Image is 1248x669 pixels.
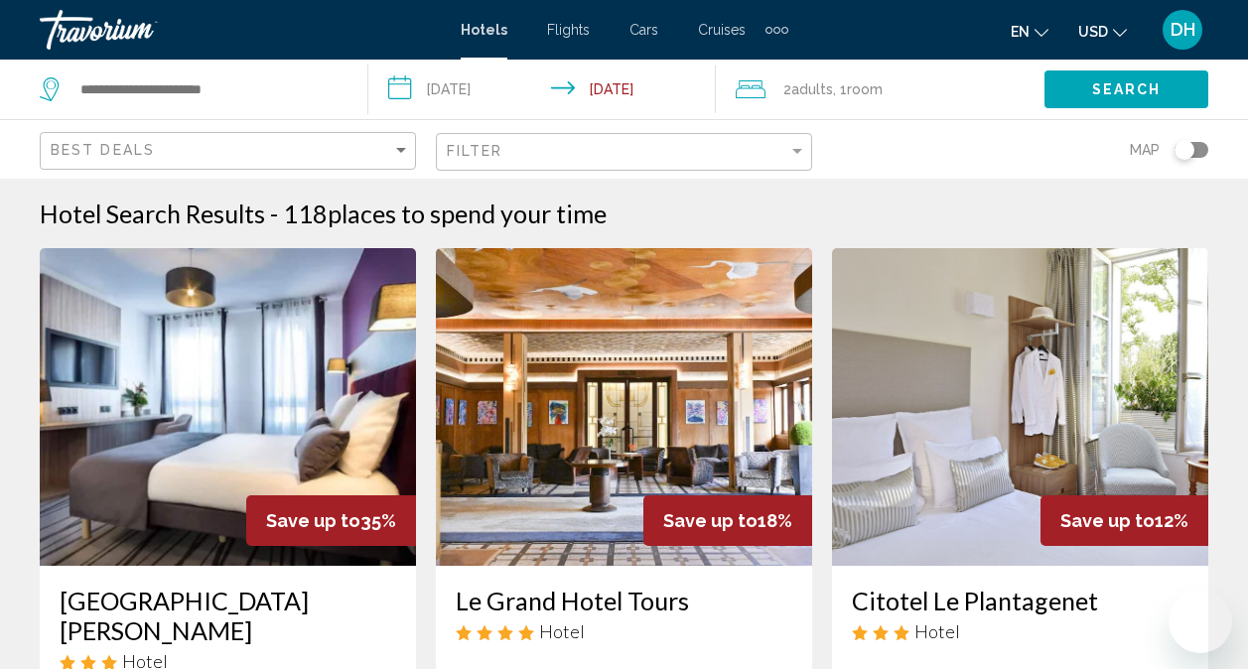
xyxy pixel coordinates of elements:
[456,586,792,615] a: Le Grand Hotel Tours
[368,60,717,119] button: Check-in date: Aug 20, 2025 Check-out date: Aug 23, 2025
[539,620,585,642] span: Hotel
[716,60,1044,119] button: Travelers: 2 adults, 0 children
[1078,17,1127,46] button: Change currency
[852,586,1188,615] a: Citotel Le Plantagenet
[1160,141,1208,159] button: Toggle map
[436,132,812,173] button: Filter
[1040,495,1208,546] div: 12%
[629,22,658,38] a: Cars
[765,14,788,46] button: Extra navigation items
[783,75,833,103] span: 2
[60,586,396,645] a: [GEOGRAPHIC_DATA][PERSON_NAME]
[328,199,607,228] span: places to spend your time
[436,248,812,566] img: Hotel image
[1171,20,1195,40] span: DH
[1157,9,1208,51] button: User Menu
[1078,24,1108,40] span: USD
[461,22,507,38] a: Hotels
[246,495,416,546] div: 35%
[663,510,758,531] span: Save up to
[1011,24,1030,40] span: en
[833,75,883,103] span: , 1
[1092,82,1162,98] span: Search
[1130,136,1160,164] span: Map
[1169,590,1232,653] iframe: Button to launch messaging window
[698,22,746,38] a: Cruises
[1044,70,1208,107] button: Search
[847,81,883,97] span: Room
[1060,510,1155,531] span: Save up to
[832,248,1208,566] img: Hotel image
[270,199,278,228] span: -
[40,10,441,50] a: Travorium
[852,620,1188,642] div: 3 star Hotel
[51,142,155,158] span: Best Deals
[447,143,503,159] span: Filter
[51,143,410,160] mat-select: Sort by
[40,199,265,228] h1: Hotel Search Results
[40,248,416,566] img: Hotel image
[283,199,607,228] h2: 118
[1011,17,1048,46] button: Change language
[266,510,360,531] span: Save up to
[456,620,792,642] div: 4 star Hotel
[791,81,833,97] span: Adults
[914,620,960,642] span: Hotel
[643,495,812,546] div: 18%
[547,22,590,38] a: Flights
